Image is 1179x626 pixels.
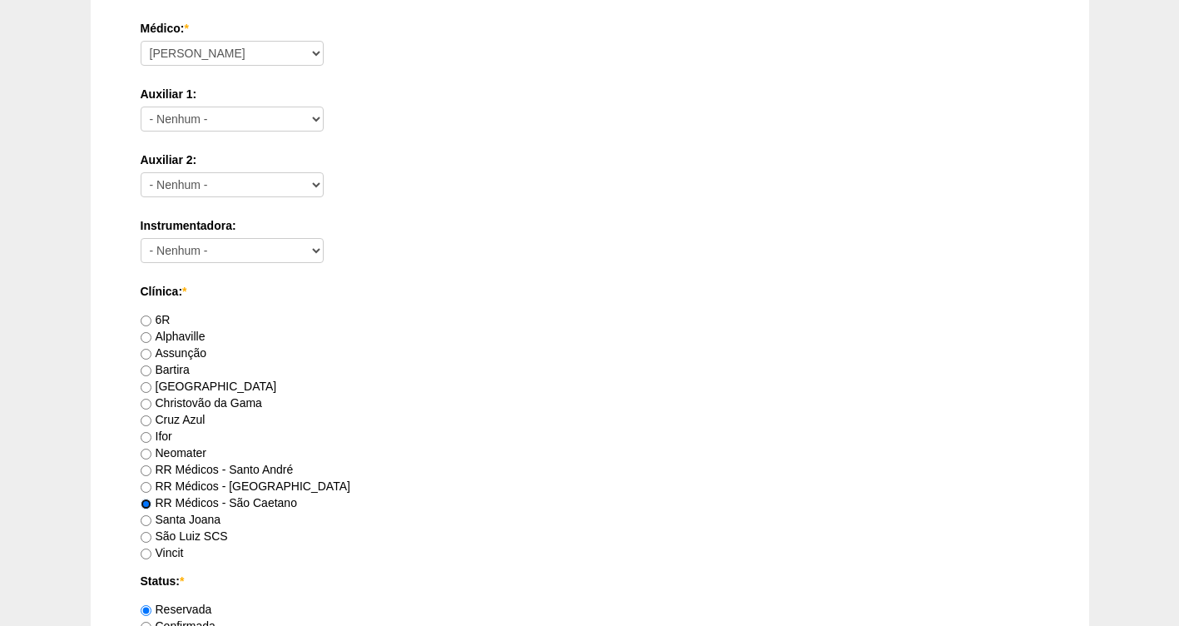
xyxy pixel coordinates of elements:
label: Reservada [141,603,212,616]
input: Santa Joana [141,515,151,526]
label: Santa Joana [141,513,221,526]
input: Neomater [141,449,151,460]
input: Ifor [141,432,151,443]
label: Auxiliar 1: [141,86,1039,102]
input: Bartira [141,365,151,376]
input: RR Médicos - Santo André [141,465,151,476]
input: Alphaville [141,332,151,343]
label: [GEOGRAPHIC_DATA] [141,380,277,393]
label: Ifor [141,430,172,443]
input: [GEOGRAPHIC_DATA] [141,382,151,393]
label: 6R [141,313,171,326]
label: Instrumentadora: [141,217,1039,234]
label: Vincit [141,546,184,559]
input: Vincit [141,549,151,559]
label: Status: [141,573,1039,589]
label: Médico: [141,20,1039,37]
label: Clínica: [141,283,1039,300]
label: RR Médicos - [GEOGRAPHIC_DATA] [141,479,350,493]
span: Este campo é obrigatório. [184,22,188,35]
label: Auxiliar 2: [141,152,1039,168]
input: RR Médicos - [GEOGRAPHIC_DATA] [141,482,151,493]
label: Bartira [141,363,190,376]
input: Cruz Azul [141,415,151,426]
label: Cruz Azul [141,413,206,426]
input: RR Médicos - São Caetano [141,499,151,509]
span: Este campo é obrigatório. [180,574,184,588]
label: Alphaville [141,330,206,343]
label: Christovão da Gama [141,396,262,410]
label: RR Médicos - São Caetano [141,496,297,509]
input: 6R [141,315,151,326]
input: São Luiz SCS [141,532,151,543]
label: Assunção [141,346,206,360]
input: Reservada [141,605,151,616]
label: RR Médicos - Santo André [141,463,294,476]
label: São Luiz SCS [141,529,228,543]
span: Este campo é obrigatório. [182,285,186,298]
input: Christovão da Gama [141,399,151,410]
input: Assunção [141,349,151,360]
label: Neomater [141,446,206,460]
